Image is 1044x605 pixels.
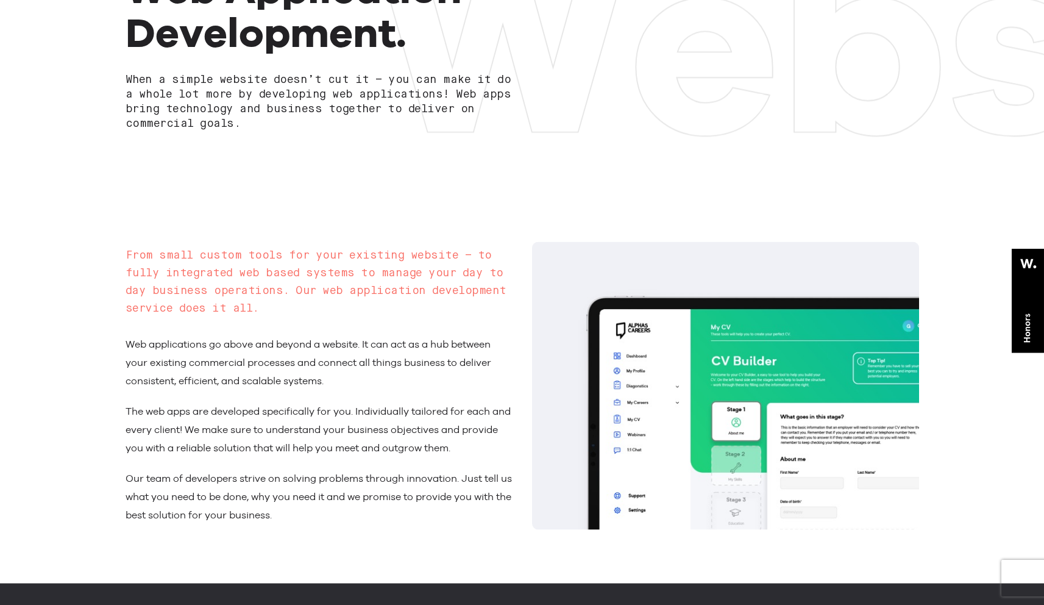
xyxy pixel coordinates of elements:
img: web-application-development-alphas [532,242,919,529]
h2: When a simple website doesn’t cut it – you can make it do a whole lot more by developing web appl... [126,73,513,131]
p: Web applications go above and beyond a website. It can act as a hub between your existing commerc... [126,335,513,390]
h2: From small custom tools for your existing website – to fully integrated web based systems to mana... [126,247,513,317]
p: Our team of developers strive on solving problems through innovation. Just tell us what you need ... [126,470,513,524]
p: The web apps are developed specifically for you. Individually tailored for each and every client!... [126,403,513,457]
